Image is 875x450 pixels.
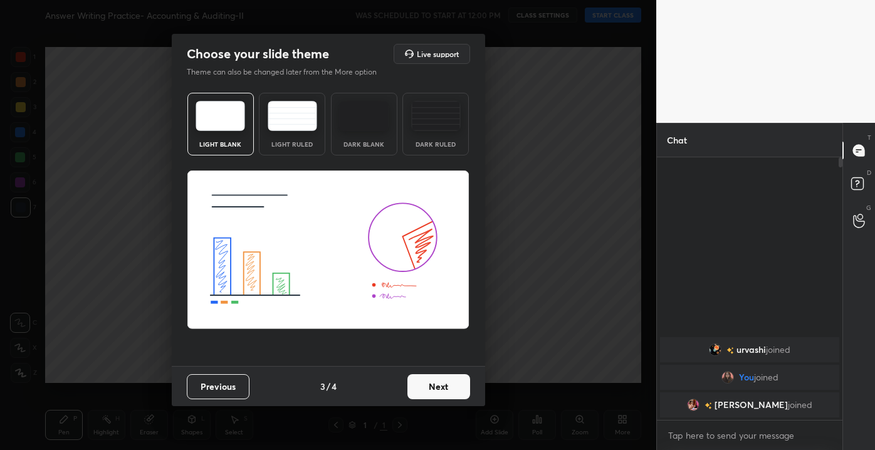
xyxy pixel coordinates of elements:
[339,101,389,131] img: darkTheme.f0cc69e5.svg
[709,343,721,356] img: 3
[320,380,325,393] h4: 3
[721,371,734,384] img: 2b6f02f5cfed41bb8d9abfa9a836661e.jpg
[657,335,842,420] div: grid
[187,46,329,62] h2: Choose your slide theme
[866,203,871,212] p: G
[754,372,778,382] span: joined
[739,372,754,382] span: You
[687,399,699,411] img: 28d309486b5c43d8b0406bf8e2da9f5c.jpg
[736,345,766,355] span: urvashi
[867,168,871,177] p: D
[187,66,390,78] p: Theme can also be changed later from the More option
[268,101,317,131] img: lightRuledTheme.5fabf969.svg
[327,380,330,393] h4: /
[339,141,389,147] div: Dark Blank
[705,402,712,409] img: no-rating-badge.077c3623.svg
[417,50,459,58] h5: Live support
[187,374,249,399] button: Previous
[196,141,246,147] div: Light Blank
[715,400,788,410] span: [PERSON_NAME]
[867,133,871,142] p: T
[196,101,245,131] img: lightTheme.e5ed3b09.svg
[411,101,461,131] img: darkRuledTheme.de295e13.svg
[411,141,461,147] div: Dark Ruled
[766,345,790,355] span: joined
[187,170,469,330] img: lightThemeBanner.fbc32fad.svg
[267,141,317,147] div: Light Ruled
[332,380,337,393] h4: 4
[407,374,470,399] button: Next
[788,400,812,410] span: joined
[657,123,697,157] p: Chat
[726,347,734,354] img: no-rating-badge.077c3623.svg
